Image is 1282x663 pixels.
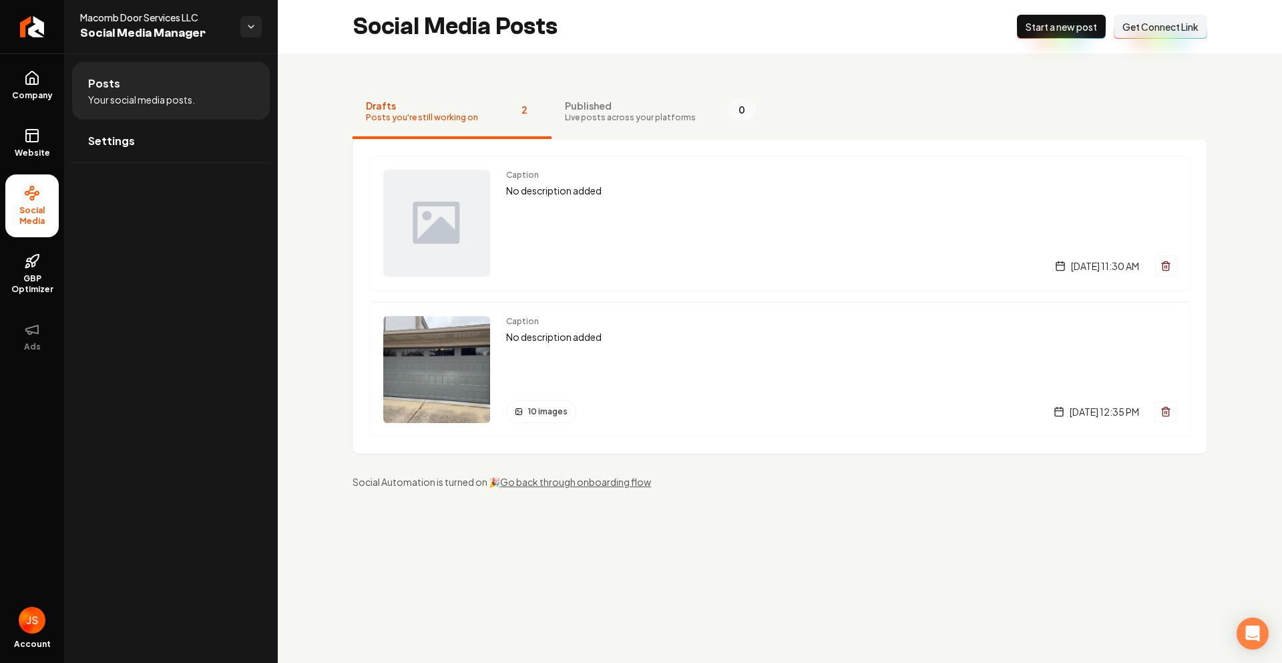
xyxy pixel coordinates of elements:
button: Ads [5,311,59,363]
a: Post previewCaptionNo description added10 images[DATE] 12:35 PM [369,301,1191,437]
a: Company [5,59,59,112]
span: 0 [728,99,756,120]
button: Get Connect Link [1114,15,1207,39]
span: Social Automation is turned on 🎉 [353,476,500,488]
img: Post preview [383,316,490,423]
img: Post preview [383,170,490,277]
span: Macomb Door Services LLC [80,11,230,24]
span: Ads [19,342,46,352]
span: Social Media Manager [80,24,230,43]
span: Posts you're still working on [366,112,478,123]
img: James Shamoun [19,607,45,634]
span: Social Media [5,205,59,227]
button: PublishedLive posts across your platforms0 [552,86,769,139]
button: Start a new post [1017,15,1106,39]
span: Account [14,639,51,650]
a: GBP Optimizer [5,243,59,305]
span: Caption [506,170,1177,180]
span: Live posts across your platforms [565,112,696,123]
a: Settings [72,120,270,162]
a: Website [5,117,59,169]
span: Caption [506,316,1177,327]
span: Website [9,148,55,158]
span: 10 images [528,406,568,417]
button: DraftsPosts you're still working on2 [353,86,552,139]
span: GBP Optimizer [5,273,59,295]
nav: Tabs [353,86,1207,139]
span: Company [7,90,58,101]
span: Get Connect Link [1122,20,1199,33]
span: Your social media posts. [88,93,195,106]
span: [DATE] 11:30 AM [1071,259,1139,273]
span: Settings [88,133,135,149]
button: Open user button [19,607,45,634]
h2: Social Media Posts [353,13,558,40]
span: Posts [88,76,120,92]
div: Open Intercom Messenger [1237,618,1269,650]
a: Go back through onboarding flow [500,476,651,488]
span: Published [565,99,696,112]
a: Post previewCaptionNo description added[DATE] 11:30 AM [369,156,1191,291]
p: No description added [506,329,1177,345]
p: No description added [506,183,1177,198]
img: Rebolt Logo [20,16,45,37]
span: 2 [510,99,538,120]
span: Start a new post [1026,20,1097,33]
span: [DATE] 12:35 PM [1070,405,1139,418]
span: Drafts [366,99,478,112]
